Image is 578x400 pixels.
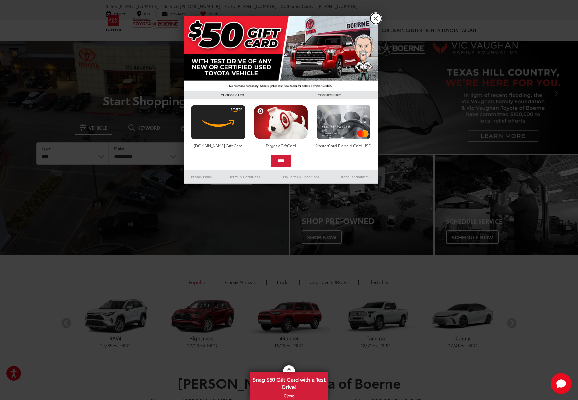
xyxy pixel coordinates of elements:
[551,373,572,394] svg: Start Chat
[220,173,270,181] a: Terms & Conditions
[551,373,572,394] button: Toggle Chat Window
[251,372,327,392] span: Snag $50 Gift Card with a Test Drive!
[281,91,378,99] h3: CONFIRM INFO
[331,173,378,181] a: Brand Disclaimers
[190,105,247,139] img: amazoncard.png
[315,143,372,148] div: MasterCard Prepaid Card USD
[252,143,309,148] div: Target eGiftCard
[184,91,281,99] h3: CHOOSE CARD
[184,173,220,181] a: Privacy Policy
[184,16,378,91] img: 42635_top_851395.jpg
[190,143,247,148] div: [DOMAIN_NAME] Gift Card
[270,173,331,181] a: SMS Terms & Conditions
[252,105,309,139] img: targetcard.png
[315,105,372,139] img: mastercard.png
